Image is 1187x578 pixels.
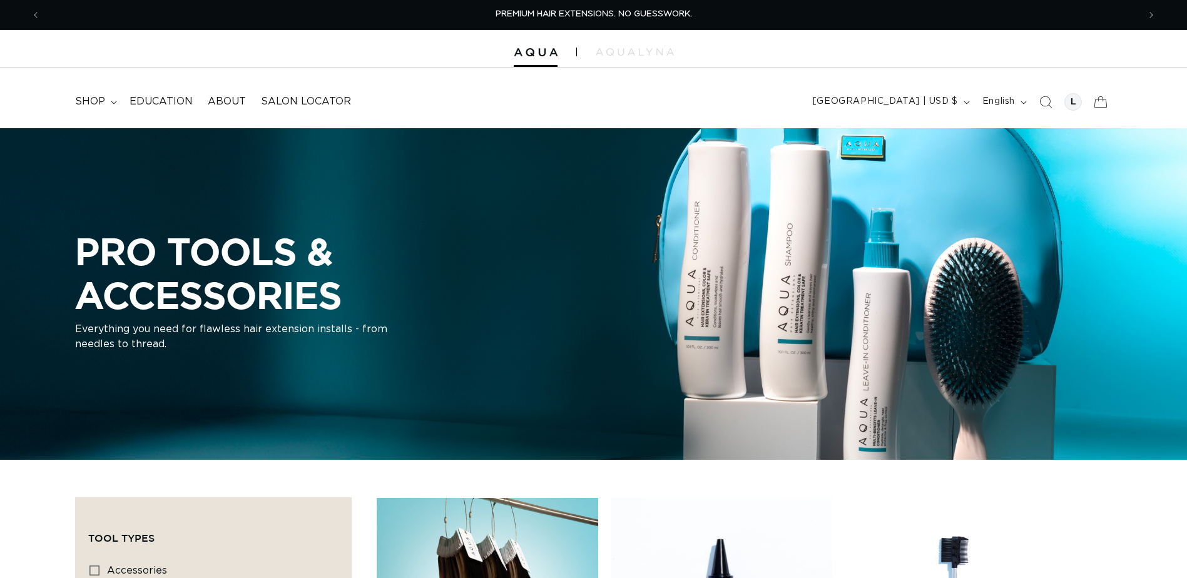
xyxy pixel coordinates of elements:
[496,10,692,18] span: PREMIUM HAIR EXTENSIONS. NO GUESSWORK.
[88,532,155,544] span: Tool Types
[596,48,674,56] img: aqualyna.com
[1032,88,1059,116] summary: Search
[68,88,122,116] summary: shop
[22,3,49,27] button: Previous announcement
[130,95,193,108] span: Education
[75,95,105,108] span: shop
[1138,3,1165,27] button: Next announcement
[88,510,339,555] summary: Tool Types (0 selected)
[75,230,551,317] h2: PRO TOOLS & ACCESSORIES
[975,90,1032,114] button: English
[208,95,246,108] span: About
[200,88,253,116] a: About
[514,48,558,57] img: Aqua Hair Extensions
[813,95,958,108] span: [GEOGRAPHIC_DATA] | USD $
[107,565,167,575] span: accessories
[122,88,200,116] a: Education
[982,95,1015,108] span: English
[261,95,351,108] span: Salon Locator
[253,88,359,116] a: Salon Locator
[75,322,388,352] p: Everything you need for flawless hair extension installs - from needles to thread.
[805,90,975,114] button: [GEOGRAPHIC_DATA] | USD $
